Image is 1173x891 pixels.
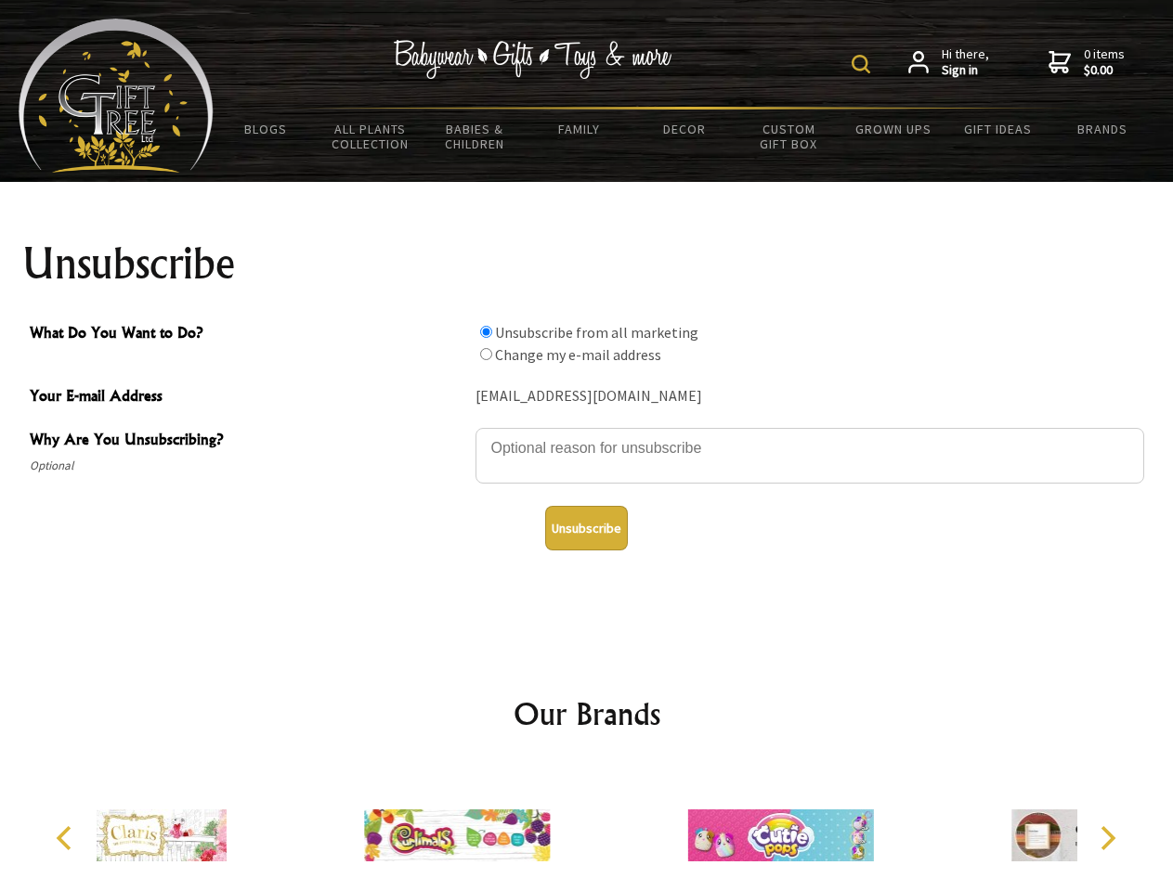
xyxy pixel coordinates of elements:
[495,345,661,364] label: Change my e-mail address
[736,110,841,163] a: Custom Gift Box
[852,55,870,73] img: product search
[841,110,945,148] a: Grown Ups
[423,110,528,163] a: Babies & Children
[942,46,989,79] span: Hi there,
[476,382,1144,411] div: [EMAIL_ADDRESS][DOMAIN_NAME]
[37,691,1137,736] h2: Our Brands
[1050,110,1155,148] a: Brands
[46,818,87,859] button: Previous
[30,455,466,477] span: Optional
[30,321,466,348] span: What Do You Want to Do?
[1084,62,1125,79] strong: $0.00
[480,326,492,338] input: What Do You Want to Do?
[545,506,628,550] button: Unsubscribe
[480,348,492,360] input: What Do You Want to Do?
[476,428,1144,484] textarea: Why Are You Unsubscribing?
[945,110,1050,148] a: Gift Ideas
[528,110,632,148] a: Family
[1049,46,1125,79] a: 0 items$0.00
[1087,818,1127,859] button: Next
[942,62,989,79] strong: Sign in
[22,241,1152,286] h1: Unsubscribe
[908,46,989,79] a: Hi there,Sign in
[495,323,698,342] label: Unsubscribe from all marketing
[1084,45,1125,79] span: 0 items
[632,110,736,148] a: Decor
[394,40,672,79] img: Babywear - Gifts - Toys & more
[319,110,424,163] a: All Plants Collection
[214,110,319,148] a: BLOGS
[30,384,466,411] span: Your E-mail Address
[19,19,214,173] img: Babyware - Gifts - Toys and more...
[30,428,466,455] span: Why Are You Unsubscribing?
